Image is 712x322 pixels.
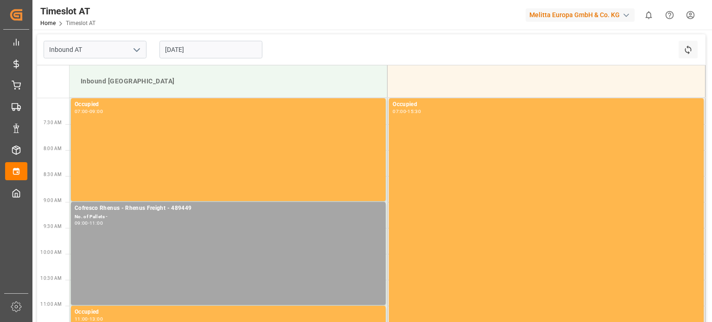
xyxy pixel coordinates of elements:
[89,221,103,225] div: 11:00
[40,302,62,307] span: 11:00 AM
[159,41,262,58] input: DD-MM-YYYY
[75,308,382,317] div: Occupied
[44,224,62,229] span: 9:30 AM
[129,43,143,57] button: open menu
[659,5,680,25] button: Help Center
[393,109,406,114] div: 07:00
[88,109,89,114] div: -
[88,317,89,321] div: -
[75,204,382,213] div: Cofresco Rhenus - Rhenus Freight - 489449
[44,198,62,203] span: 9:00 AM
[75,100,382,109] div: Occupied
[75,317,88,321] div: 11:00
[89,109,103,114] div: 09:00
[44,120,62,125] span: 7:30 AM
[40,250,62,255] span: 10:00 AM
[526,8,635,22] div: Melitta Europa GmbH & Co. KG
[44,146,62,151] span: 8:00 AM
[638,5,659,25] button: show 0 new notifications
[40,4,95,18] div: Timeslot AT
[40,276,62,281] span: 10:30 AM
[75,221,88,225] div: 09:00
[77,73,380,90] div: Inbound [GEOGRAPHIC_DATA]
[393,100,700,109] div: Occupied
[44,41,146,58] input: Type to search/select
[40,20,56,26] a: Home
[44,172,62,177] span: 8:30 AM
[75,109,88,114] div: 07:00
[75,213,382,221] div: No. of Pallets -
[88,221,89,225] div: -
[526,6,638,24] button: Melitta Europa GmbH & Co. KG
[407,109,421,114] div: 15:30
[89,317,103,321] div: 13:00
[406,109,407,114] div: -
